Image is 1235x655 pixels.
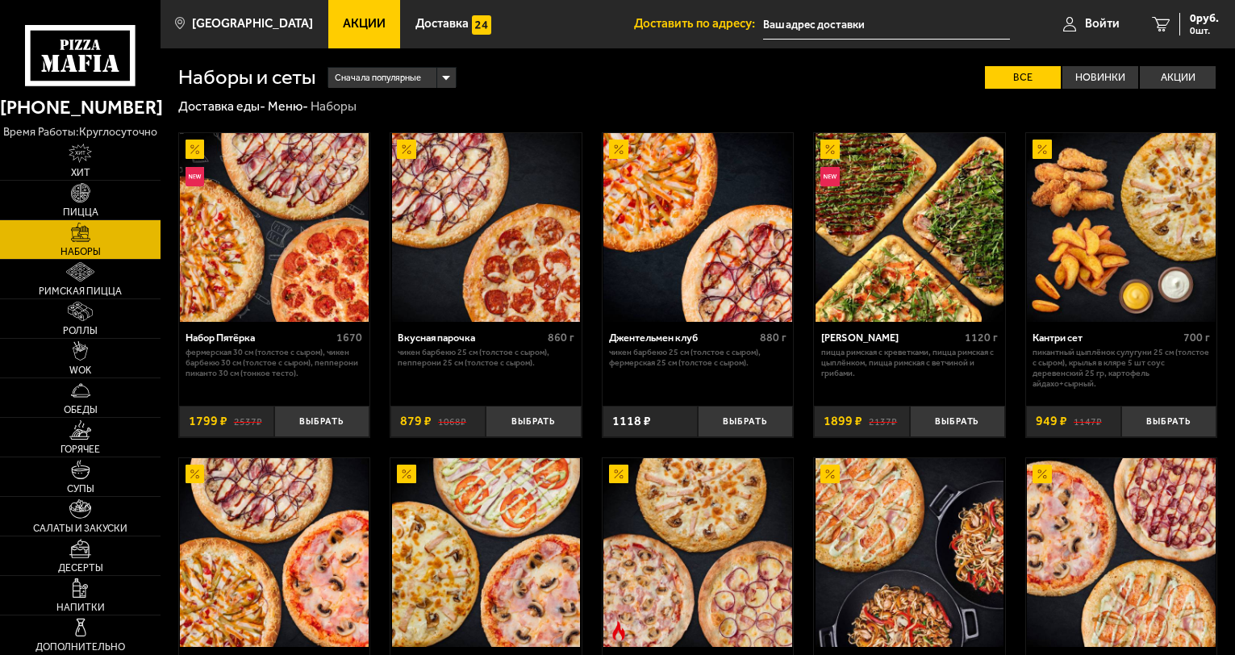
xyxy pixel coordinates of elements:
a: АкционныйДаВинчи сет [1026,458,1217,647]
div: Кантри сет [1033,332,1179,344]
div: Наборы [311,98,357,115]
img: Острое блюдо [609,621,628,640]
div: Джентельмен клуб [609,332,755,344]
span: Доставить по адресу: [634,18,763,30]
img: Новинка [186,167,205,186]
button: Выбрать [486,406,581,437]
span: Сначала популярные [335,66,421,90]
img: ДаВинчи сет [1027,458,1216,647]
img: Джентельмен клуб [603,133,792,322]
a: АкционныйДжентельмен клуб [603,133,794,322]
span: 949 ₽ [1036,415,1067,428]
img: Акционный [1033,140,1052,159]
span: Хит [71,168,90,177]
input: Ваш адрес доставки [763,10,1010,40]
a: АкционныйКантри сет [1026,133,1217,322]
a: АкционныйВилладжио [179,458,370,647]
label: Новинки [1062,66,1138,90]
img: Акционный [609,140,628,159]
img: 3 пиццы [392,458,581,647]
div: Набор Пятёрка [186,332,332,344]
span: Войти [1085,18,1120,30]
span: Дополнительно [35,642,125,652]
span: 879 ₽ [400,415,432,428]
span: Салаты и закуски [33,524,127,533]
img: Вилла Капри [816,458,1004,647]
a: АкционныйОстрое блюдоТрио из Рио [603,458,794,647]
span: Доставка [415,18,469,30]
a: Акционный3 пиццы [390,458,582,647]
img: Акционный [186,140,205,159]
button: Выбрать [1121,406,1216,437]
span: Горячее [60,444,100,454]
span: Акции [343,18,386,30]
a: Меню- [268,98,308,114]
img: Акционный [820,140,840,159]
span: 0 руб. [1190,13,1219,24]
img: 15daf4d41897b9f0e9f617042186c801.svg [472,15,491,35]
s: 1068 ₽ [438,415,466,428]
img: Акционный [397,140,416,159]
img: Акционный [820,465,840,484]
p: Чикен Барбекю 25 см (толстое с сыром), Пепперони 25 см (толстое с сыром). [398,348,574,369]
img: Акционный [609,465,628,484]
label: Все [985,66,1061,90]
span: Десерты [58,563,103,573]
div: Вкусная парочка [398,332,544,344]
a: АкционныйНовинкаМама Миа [814,133,1005,322]
a: АкционныйВкусная парочка [390,133,582,322]
span: 1670 [336,331,362,344]
img: Мама Миа [816,133,1004,322]
img: Трио из Рио [603,458,792,647]
span: Обеды [64,405,98,415]
p: Пикантный цыплёнок сулугуни 25 см (толстое с сыром), крылья в кляре 5 шт соус деревенский 25 гр, ... [1033,348,1209,389]
s: 2537 ₽ [234,415,262,428]
s: 1147 ₽ [1074,415,1102,428]
span: Роллы [63,326,98,336]
span: 1120 г [965,331,998,344]
span: Напитки [56,603,105,612]
a: Доставка еды- [178,98,265,114]
span: 700 г [1183,331,1210,344]
s: 2137 ₽ [869,415,897,428]
span: 860 г [548,331,574,344]
button: Выбрать [698,406,793,437]
span: 0 шт. [1190,26,1219,35]
img: Новинка [820,167,840,186]
span: 1799 ₽ [189,415,227,428]
div: [PERSON_NAME] [821,332,961,344]
p: Фермерская 30 см (толстое с сыром), Чикен Барбекю 30 см (толстое с сыром), Пепперони Пиканто 30 с... [186,348,362,378]
h1: Наборы и сеты [178,67,315,88]
img: Акционный [397,465,416,484]
label: Акции [1140,66,1216,90]
p: Чикен Барбекю 25 см (толстое с сыром), Фермерская 25 см (толстое с сыром). [609,348,786,369]
span: Супы [67,484,94,494]
img: Вкусная парочка [392,133,581,322]
span: Пицца [63,207,98,217]
span: Римская пицца [39,286,122,296]
span: WOK [69,365,91,375]
img: Акционный [186,465,205,484]
span: [GEOGRAPHIC_DATA] [192,18,313,30]
span: 1899 ₽ [824,415,862,428]
img: Кантри сет [1027,133,1216,322]
span: 1118 ₽ [612,415,651,428]
img: Акционный [1033,465,1052,484]
button: Выбрать [910,406,1005,437]
a: АкционныйНовинкаНабор Пятёрка [179,133,370,322]
img: Набор Пятёрка [180,133,369,322]
button: Выбрать [274,406,369,437]
a: АкционныйВилла Капри [814,458,1005,647]
span: Наборы [60,247,101,257]
span: 880 г [760,331,786,344]
img: Вилладжио [180,458,369,647]
p: Пицца Римская с креветками, Пицца Римская с цыплёнком, Пицца Римская с ветчиной и грибами. [821,348,998,378]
